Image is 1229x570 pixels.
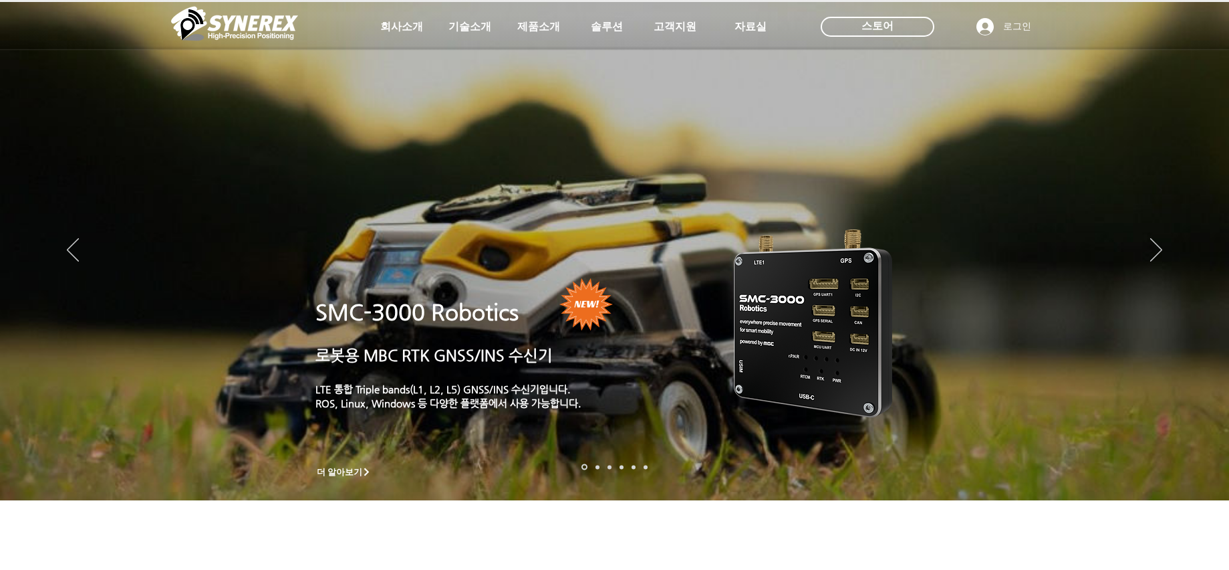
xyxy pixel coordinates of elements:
[998,20,1036,33] span: 로그인
[436,13,503,40] a: 기술소개
[573,13,640,40] a: 솔루션
[644,465,648,469] a: 정밀농업
[967,14,1041,39] button: 로그인
[581,464,587,470] a: 로봇- SMC 2000
[620,465,624,469] a: 자율주행
[821,17,934,37] div: 스토어
[595,465,599,469] a: 드론 8 - SMC 2000
[715,209,912,434] img: KakaoTalk_20241224_155801212.png
[1150,238,1162,264] button: 다음
[632,465,636,469] a: 로봇
[315,347,553,364] a: 로봇용 MBC RTK GNSS/INS 수신기
[448,20,491,34] span: 기술소개
[380,20,423,34] span: 회사소개
[654,20,696,34] span: 고객지원
[317,466,363,478] span: 더 알아보기
[577,464,652,470] nav: 슬라이드
[67,238,79,264] button: 이전
[591,20,623,34] span: 솔루션
[717,13,784,40] a: 자료실
[505,13,572,40] a: 제품소개
[311,464,378,480] a: 더 알아보기
[171,3,298,43] img: 씨너렉스_White_simbol_대지 1.png
[315,383,571,395] a: LTE 통합 Triple bands(L1, L2, L5) GNSS/INS 수신기입니다.
[517,20,560,34] span: 제품소개
[368,13,435,40] a: 회사소개
[315,300,519,325] a: SMC-3000 Robotics
[642,13,708,40] a: 고객지원
[861,19,894,33] span: 스토어
[315,397,581,409] a: ROS, Linux, Windows 등 다양한 플랫폼에서 사용 가능합니다.
[607,465,611,469] a: 측량 IoT
[734,20,767,34] span: 자료실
